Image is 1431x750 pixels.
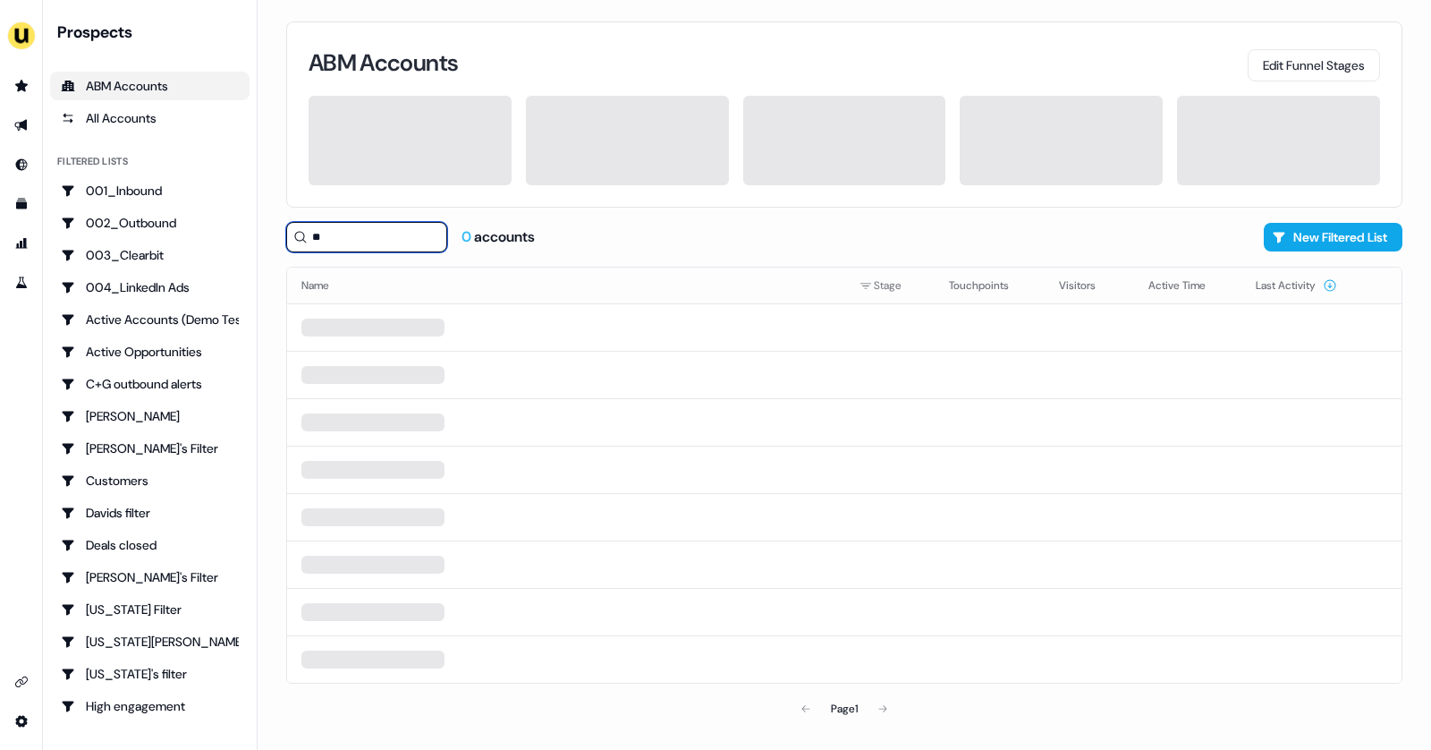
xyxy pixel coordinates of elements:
a: Go to Davids filter [50,499,250,527]
button: Last Activity [1256,269,1337,302]
a: Go to Georgia Slack [50,627,250,656]
a: Go to C+G outbound alerts [50,370,250,398]
button: New Filtered List [1264,223,1402,251]
a: Go to experiments [7,268,36,297]
a: Go to templates [7,190,36,218]
div: Davids filter [61,504,239,522]
div: All Accounts [61,109,239,127]
a: Go to attribution [7,229,36,258]
button: Visitors [1059,269,1117,302]
div: High engagement [61,697,239,715]
div: Active Opportunities [61,343,239,361]
a: Go to Charlotte's Filter [50,434,250,463]
th: Name [287,268,845,303]
a: Go to Inbound [7,150,36,179]
div: Filtered lists [57,154,128,169]
h3: ABM Accounts [309,51,458,74]
div: Prospects [57,21,250,43]
div: [PERSON_NAME] [61,407,239,425]
div: [PERSON_NAME]'s Filter [61,439,239,457]
a: Go to prospects [7,72,36,100]
div: 002_Outbound [61,214,239,232]
a: Go to outbound experience [7,111,36,140]
div: Deals closed [61,536,239,554]
a: Go to Charlotte Stone [50,402,250,430]
div: Page 1 [831,700,858,718]
div: [US_STATE][PERSON_NAME] [61,633,239,651]
div: [US_STATE] Filter [61,601,239,618]
a: Go to Active Accounts (Demo Test) [50,305,250,334]
button: Edit Funnel Stages [1248,49,1380,81]
div: 001_Inbound [61,182,239,200]
div: C+G outbound alerts [61,375,239,393]
a: Go to High engagement [50,692,250,720]
a: All accounts [50,104,250,132]
a: ABM Accounts [50,72,250,100]
a: Go to Deals closed [50,531,250,559]
button: Active Time [1148,269,1227,302]
span: 0 [461,227,474,246]
div: Customers [61,472,239,490]
a: Go to integrations [7,668,36,696]
a: Go to 001_Inbound [50,176,250,205]
a: Go to Georgia Filter [50,595,250,624]
div: Stage [859,277,920,294]
a: Go to Active Opportunities [50,337,250,366]
a: Go to Georgia's filter [50,660,250,688]
a: Go to Customers [50,466,250,495]
a: Go to 003_Clearbit [50,241,250,269]
div: [US_STATE]'s filter [61,665,239,683]
div: accounts [461,227,535,247]
div: ABM Accounts [61,77,239,95]
div: Active Accounts (Demo Test) [61,311,239,328]
div: 004_LinkedIn Ads [61,278,239,296]
button: Touchpoints [949,269,1030,302]
a: Go to 004_LinkedIn Ads [50,273,250,302]
div: 003_Clearbit [61,246,239,264]
a: Go to integrations [7,707,36,736]
a: Go to Geneviève's Filter [50,563,250,592]
div: [PERSON_NAME]'s Filter [61,568,239,586]
a: Go to 002_Outbound [50,209,250,237]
